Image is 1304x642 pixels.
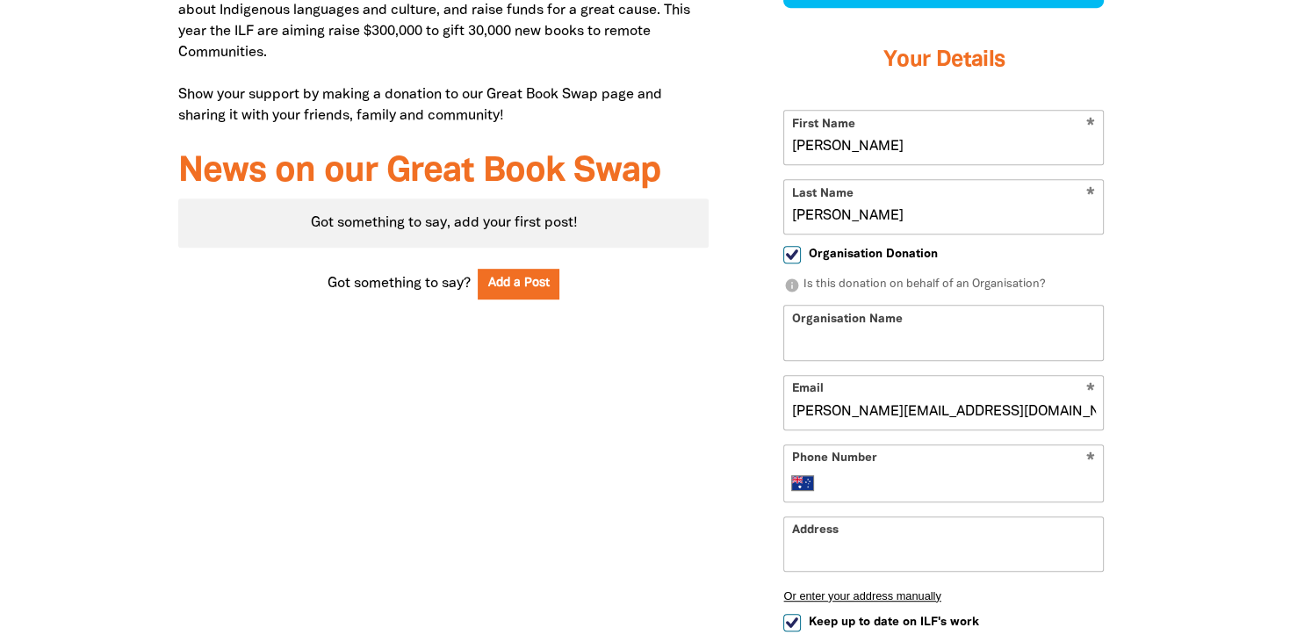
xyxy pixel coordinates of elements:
p: Is this donation on behalf of an Organisation? [783,277,1104,294]
input: Keep up to date on ILF's work [783,614,801,631]
input: Organisation Donation [783,246,801,263]
h3: News on our Great Book Swap [178,153,710,191]
h3: Your Details [783,25,1104,96]
span: Got something to say? [328,273,471,294]
i: info [783,278,799,293]
button: Or enter your address manually [783,589,1104,602]
button: Add a Post [478,269,560,299]
div: Got something to say, add your first post! [178,198,710,248]
i: Required [1086,452,1095,469]
span: Organisation Donation [808,246,937,263]
div: Paginated content [178,198,710,248]
span: Keep up to date on ILF's work [808,614,978,631]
